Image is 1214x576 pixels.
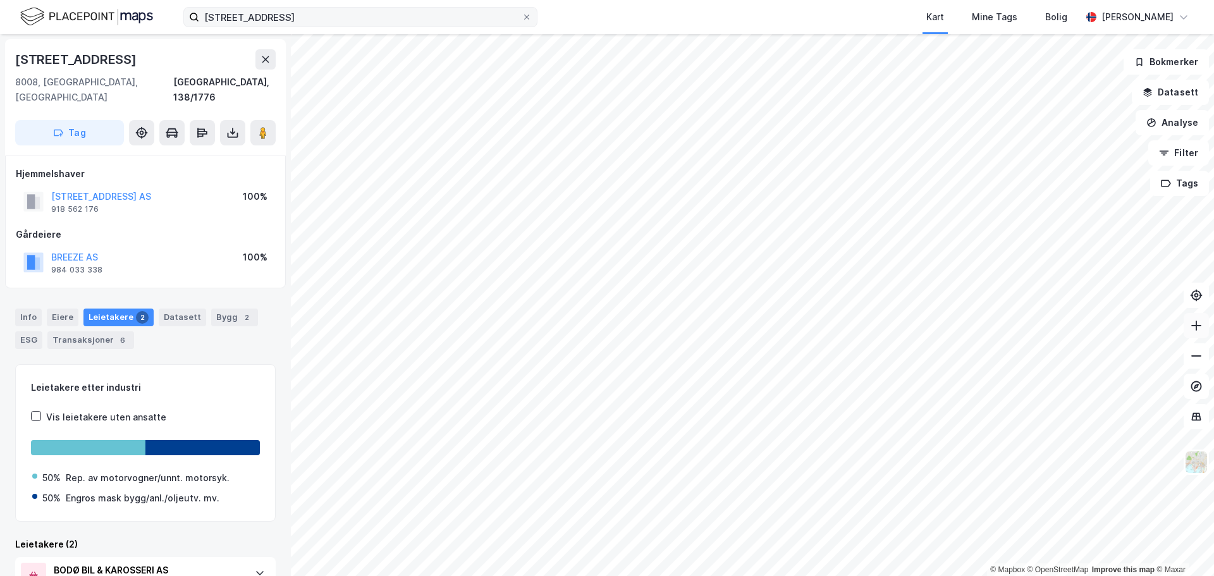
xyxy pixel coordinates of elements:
[15,309,42,326] div: Info
[990,565,1025,574] a: Mapbox
[972,9,1017,25] div: Mine Tags
[1136,110,1209,135] button: Analyse
[66,470,230,486] div: Rep. av motorvogner/unnt. motorsyk.
[42,491,61,506] div: 50%
[1151,515,1214,576] div: Kontrollprogram for chat
[211,309,258,326] div: Bygg
[83,309,154,326] div: Leietakere
[66,491,219,506] div: Engros mask bygg/anl./oljeutv. mv.
[926,9,944,25] div: Kart
[243,189,267,204] div: 100%
[1132,80,1209,105] button: Datasett
[199,8,522,27] input: Søk på adresse, matrikkel, gårdeiere, leietakere eller personer
[47,309,78,326] div: Eiere
[1124,49,1209,75] button: Bokmerker
[173,75,276,105] div: [GEOGRAPHIC_DATA], 138/1776
[31,380,260,395] div: Leietakere etter industri
[15,75,173,105] div: 8008, [GEOGRAPHIC_DATA], [GEOGRAPHIC_DATA]
[46,410,166,425] div: Vis leietakere uten ansatte
[1101,9,1174,25] div: [PERSON_NAME]
[240,311,253,324] div: 2
[42,470,61,486] div: 50%
[15,331,42,349] div: ESG
[20,6,153,28] img: logo.f888ab2527a4732fd821a326f86c7f29.svg
[136,311,149,324] div: 2
[16,227,275,242] div: Gårdeiere
[116,334,129,346] div: 6
[15,120,124,145] button: Tag
[1150,171,1209,196] button: Tags
[1148,140,1209,166] button: Filter
[16,166,275,181] div: Hjemmelshaver
[1184,450,1208,474] img: Z
[243,250,267,265] div: 100%
[15,537,276,552] div: Leietakere (2)
[51,265,102,275] div: 984 033 338
[51,204,99,214] div: 918 562 176
[1151,515,1214,576] iframe: Chat Widget
[1045,9,1067,25] div: Bolig
[159,309,206,326] div: Datasett
[1027,565,1089,574] a: OpenStreetMap
[1092,565,1155,574] a: Improve this map
[15,49,139,70] div: [STREET_ADDRESS]
[47,331,134,349] div: Transaksjoner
